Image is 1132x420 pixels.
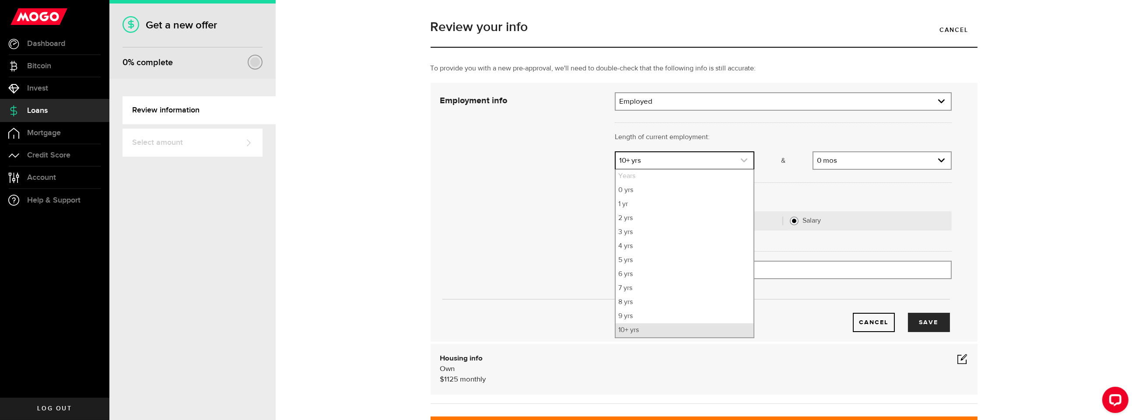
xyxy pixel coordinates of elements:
[616,281,753,295] li: 7 yrs
[616,169,753,183] li: Years
[616,253,753,267] li: 5 yrs
[616,225,753,239] li: 3 yrs
[27,129,61,137] span: Mortgage
[27,151,70,159] span: Credit Score
[616,93,951,110] a: expand select
[803,217,945,225] label: Salary
[615,192,952,203] p: How are you paid?
[123,96,276,124] a: Review information
[616,239,753,253] li: 4 yrs
[431,63,978,74] p: To provide you with a new pre-approval, we'll need to double-check that the following info is sti...
[616,267,753,281] li: 6 yrs
[445,376,459,383] span: 1125
[440,376,445,383] span: $
[616,309,753,323] li: 9 yrs
[431,21,978,34] h1: Review your info
[616,211,753,225] li: 2 yrs
[616,295,753,309] li: 8 yrs
[27,84,48,92] span: Invest
[616,183,753,197] li: 0 yrs
[931,21,977,39] a: Cancel
[27,196,81,204] span: Help & Support
[27,107,48,115] span: Loans
[1095,383,1132,420] iframe: LiveChat chat widget
[908,313,950,332] button: Save
[440,355,483,362] b: Housing info
[460,376,486,383] span: monthly
[440,365,455,373] span: Own
[616,152,753,169] a: expand select
[615,132,952,143] p: Length of current employment:
[123,57,128,68] span: 0
[27,62,51,70] span: Bitcoin
[123,55,173,70] div: % complete
[790,217,799,225] input: Salary
[616,197,753,211] li: 1 yr
[853,313,895,332] button: Cancel
[123,19,263,31] h1: Get a new offer
[754,156,813,166] p: &
[37,406,72,412] span: Log out
[813,152,951,169] a: expand select
[440,96,508,105] strong: Employment info
[123,129,263,157] a: Select amount
[27,40,65,48] span: Dashboard
[27,174,56,182] span: Account
[616,323,753,337] li: 10+ yrs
